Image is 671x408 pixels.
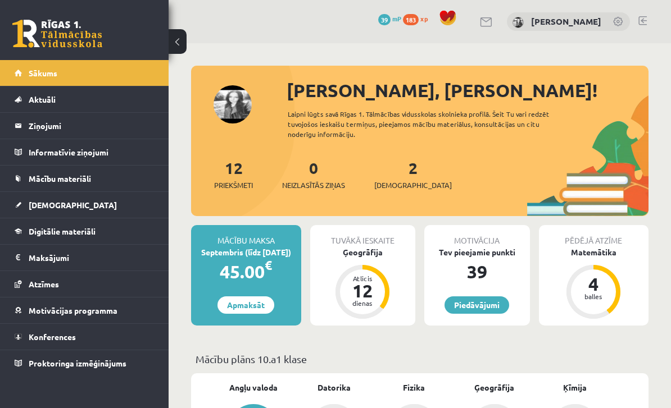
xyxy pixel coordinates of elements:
span: Digitālie materiāli [29,226,96,236]
a: Atzīmes [15,271,155,297]
div: 4 [577,275,610,293]
a: Apmaksāt [217,296,274,314]
div: Tuvākā ieskaite [310,225,416,246]
span: Sākums [29,68,57,78]
div: Ģeogrāfija [310,246,416,258]
span: 39 [378,14,391,25]
a: 2[DEMOGRAPHIC_DATA] [374,158,452,191]
span: xp [420,14,428,23]
a: [DEMOGRAPHIC_DATA] [15,192,155,218]
span: mP [392,14,401,23]
a: 39 mP [378,14,401,23]
a: 12Priekšmeti [214,158,253,191]
div: 45.00 [191,258,301,285]
legend: Ziņojumi [29,113,155,139]
span: € [265,257,272,273]
span: Motivācijas programma [29,305,117,315]
a: Digitālie materiāli [15,218,155,244]
a: Piedāvājumi [445,296,509,314]
div: Atlicis [346,275,379,282]
div: Pēdējā atzīme [539,225,649,246]
a: Ziņojumi [15,113,155,139]
legend: Maksājumi [29,245,155,271]
a: Ģeogrāfija [474,382,514,393]
div: dienas [346,300,379,306]
div: 39 [424,258,530,285]
span: Proktoringa izmēģinājums [29,358,126,368]
a: Motivācijas programma [15,297,155,323]
a: 183 xp [403,14,433,23]
div: balles [577,293,610,300]
span: Mācību materiāli [29,173,91,184]
a: Aktuāli [15,86,155,112]
span: Priekšmeti [214,180,253,191]
span: 183 [403,14,419,25]
span: Aktuāli [29,94,56,104]
a: Matemātika 4 balles [539,246,649,320]
div: Tev pieejamie punkti [424,246,530,258]
a: Maksājumi [15,245,155,271]
a: Rīgas 1. Tālmācības vidusskola [12,20,102,48]
img: Laura Kristiana Kauliņa [513,17,524,28]
span: [DEMOGRAPHIC_DATA] [29,200,117,210]
span: [DEMOGRAPHIC_DATA] [374,180,452,191]
span: Konferences [29,332,76,342]
div: Mācību maksa [191,225,301,246]
a: Ģeogrāfija Atlicis 12 dienas [310,246,416,320]
a: [PERSON_NAME] [531,16,601,27]
a: Ķīmija [563,382,587,393]
a: 0Neizlasītās ziņas [282,158,345,191]
a: Mācību materiāli [15,166,155,191]
p: Mācību plāns 10.a1 klase [196,351,644,366]
a: Datorika [318,382,351,393]
div: Motivācija [424,225,530,246]
legend: Informatīvie ziņojumi [29,139,155,165]
div: Septembris (līdz [DATE]) [191,246,301,258]
div: Laipni lūgts savā Rīgas 1. Tālmācības vidusskolas skolnieka profilā. Šeit Tu vari redzēt tuvojošo... [288,109,562,139]
a: Proktoringa izmēģinājums [15,350,155,376]
a: Fizika [403,382,425,393]
div: 12 [346,282,379,300]
a: Sākums [15,60,155,86]
div: [PERSON_NAME], [PERSON_NAME]! [287,77,649,104]
a: Angļu valoda [229,382,278,393]
span: Atzīmes [29,279,59,289]
span: Neizlasītās ziņas [282,180,345,191]
a: Konferences [15,324,155,350]
div: Matemātika [539,246,649,258]
a: Informatīvie ziņojumi [15,139,155,165]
